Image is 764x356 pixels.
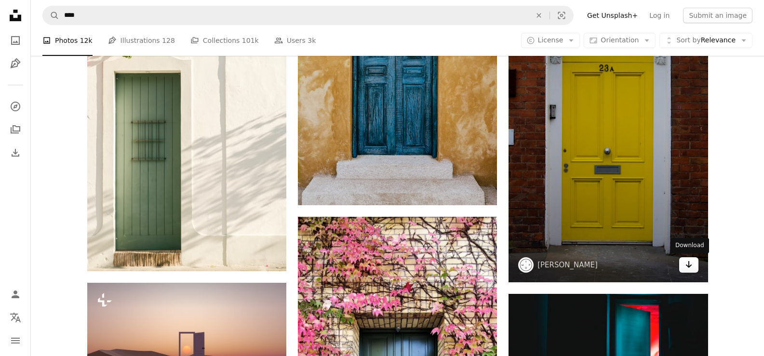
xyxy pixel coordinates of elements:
a: Illustrations 128 [108,25,175,56]
a: Users 3k [274,25,316,56]
div: Download [670,238,709,253]
span: 101k [242,35,259,46]
a: Download [679,257,698,273]
a: yellow wooden door is close [509,103,708,111]
a: Log in [643,8,675,23]
a: open door in the middle of the desert with sunset behind. minimalist concept. 3d rendering [87,342,286,351]
a: Photos [6,31,25,50]
a: [PERSON_NAME] [537,260,598,270]
button: Menu [6,331,25,350]
a: Download History [6,143,25,162]
a: Collections 101k [190,25,259,56]
a: Get Unsplash+ [581,8,643,23]
a: closed blue wooden door [298,68,497,77]
span: Relevance [676,36,736,45]
button: Visual search [550,6,573,25]
span: Orientation [601,36,639,44]
button: Sort byRelevance [659,33,752,48]
form: Find visuals sitewide [42,6,574,25]
a: Home — Unsplash [6,6,25,27]
span: 3k [308,35,316,46]
span: License [538,36,563,44]
button: Language [6,308,25,327]
span: 128 [162,35,175,46]
a: Illustrations [6,54,25,73]
a: a green door on the side of a white building [87,118,286,126]
button: Submit an image [683,8,752,23]
button: License [521,33,580,48]
a: Collections [6,120,25,139]
button: Clear [528,6,550,25]
button: Search Unsplash [43,6,59,25]
button: Orientation [584,33,656,48]
span: Sort by [676,36,700,44]
a: Explore [6,97,25,116]
a: Log in / Sign up [6,285,25,304]
img: Go to Samuel McGarrigle's profile [518,257,534,273]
